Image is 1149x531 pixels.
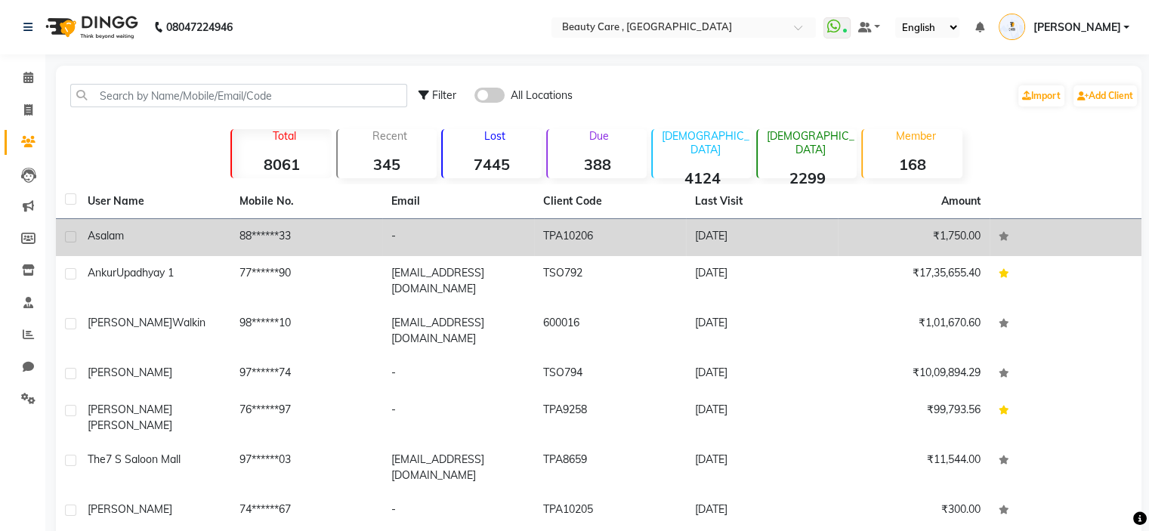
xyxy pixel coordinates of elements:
[79,184,230,219] th: User Name
[534,184,686,219] th: Client Code
[382,256,534,306] td: [EMAIL_ADDRESS][DOMAIN_NAME]
[1018,85,1064,107] a: Import
[548,155,647,174] strong: 388
[382,393,534,443] td: -
[686,184,838,219] th: Last Visit
[534,492,686,529] td: TPA10205
[88,266,116,279] span: Ankur
[39,6,142,48] img: logo
[449,129,542,143] p: Lost
[382,356,534,393] td: -
[88,403,172,416] span: [PERSON_NAME]
[534,443,686,492] td: TPA8659
[534,356,686,393] td: TSO794
[686,492,838,529] td: [DATE]
[70,84,407,107] input: Search by Name/Mobile/Email/Code
[838,219,990,256] td: ₹1,750.00
[838,356,990,393] td: ₹10,09,894.29
[932,184,990,218] th: Amount
[338,155,437,174] strong: 345
[238,129,331,143] p: Total
[172,316,205,329] span: Walkin
[88,316,172,329] span: [PERSON_NAME]
[534,393,686,443] td: TPA9258
[869,129,962,143] p: Member
[838,393,990,443] td: ₹99,793.56
[534,256,686,306] td: TSO792
[382,306,534,356] td: [EMAIL_ADDRESS][DOMAIN_NAME]
[511,88,573,103] span: All Locations
[686,356,838,393] td: [DATE]
[432,88,456,102] span: Filter
[758,168,857,187] strong: 2299
[534,219,686,256] td: TPA10206
[443,155,542,174] strong: 7445
[999,14,1025,40] img: Divyani
[382,443,534,492] td: [EMAIL_ADDRESS][DOMAIN_NAME]
[88,452,106,466] span: The
[838,443,990,492] td: ₹11,544.00
[659,129,752,156] p: [DEMOGRAPHIC_DATA]
[551,129,647,143] p: Due
[686,256,838,306] td: [DATE]
[534,306,686,356] td: 600016
[106,452,181,466] span: 7 S Saloon mall
[1033,20,1120,36] span: [PERSON_NAME]
[88,418,172,432] span: [PERSON_NAME]
[88,366,172,379] span: [PERSON_NAME]
[686,443,838,492] td: [DATE]
[764,129,857,156] p: [DEMOGRAPHIC_DATA]
[382,184,534,219] th: Email
[686,393,838,443] td: [DATE]
[686,306,838,356] td: [DATE]
[382,492,534,529] td: -
[863,155,962,174] strong: 168
[88,502,172,516] span: [PERSON_NAME]
[116,266,174,279] span: Upadhyay 1
[166,6,233,48] b: 08047224946
[838,256,990,306] td: ₹17,35,655.40
[653,168,752,187] strong: 4124
[232,155,331,174] strong: 8061
[838,306,990,356] td: ₹1,01,670.60
[382,219,534,256] td: -
[686,219,838,256] td: [DATE]
[1073,85,1137,107] a: Add Client
[838,492,990,529] td: ₹300.00
[344,129,437,143] p: Recent
[88,229,124,242] span: Asalam
[230,184,382,219] th: Mobile No.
